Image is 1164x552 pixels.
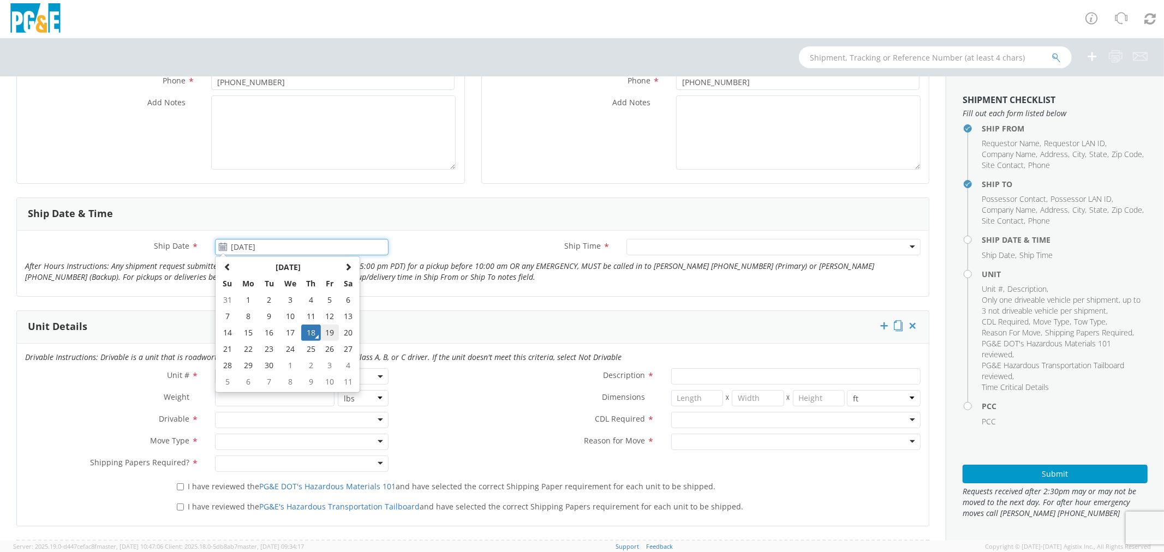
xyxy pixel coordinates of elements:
td: 1 [237,292,260,308]
span: Description [1007,284,1047,294]
td: 10 [279,308,302,325]
li: , [1089,149,1109,160]
span: master, [DATE] 09:34:17 [237,542,304,550]
span: State [1089,149,1107,159]
span: Reason For Move [982,327,1041,338]
span: PG&E Hazardous Transportation Tailboard reviewed [982,360,1124,381]
span: master, [DATE] 10:47:06 [97,542,163,550]
span: Phone [1028,215,1050,226]
h4: Ship To [982,180,1148,188]
span: I have reviewed the and have selected the correct Shipping Papers requirement for each unit to be... [188,501,743,512]
h3: Unit Details [28,321,87,332]
input: Width [732,390,784,406]
span: Possessor LAN ID [1050,194,1112,204]
span: CDL Required [595,413,646,424]
td: 8 [237,308,260,325]
span: Requests received after 2:30pm may or may not be moved to the next day. For after hour emergency ... [963,486,1148,519]
td: 27 [339,341,357,357]
span: Zip Code [1112,205,1142,215]
th: Fr [321,275,339,292]
td: 29 [237,357,260,374]
span: Ship Time [1019,250,1053,260]
li: , [982,284,1005,295]
h4: Ship From [982,124,1148,133]
a: Support [616,542,640,550]
h4: PCC [982,402,1148,410]
span: Possessor Contact [982,194,1046,204]
span: X [723,390,732,406]
a: Feedback [647,542,673,550]
span: Copyright © [DATE]-[DATE] Agistix Inc., All Rights Reserved [985,542,1151,551]
th: Tu [260,275,279,292]
td: 26 [321,341,339,357]
td: 12 [321,308,339,325]
th: Th [301,275,320,292]
li: , [982,295,1145,316]
span: I have reviewed the and have selected the correct Shipping Paper requirement for each unit to be ... [188,481,715,491]
span: Site Contact [982,160,1024,170]
li: , [1089,205,1109,215]
span: Site Contact [982,215,1024,226]
li: , [982,250,1017,261]
td: 7 [218,308,237,325]
span: X [784,390,793,406]
th: Su [218,275,237,292]
span: City [1072,205,1085,215]
span: State [1089,205,1107,215]
td: 20 [339,325,357,341]
input: Height [793,390,845,406]
span: Address [1040,149,1068,159]
a: PG&E DOT's Hazardous Materials 101 [259,481,396,491]
li: , [982,215,1025,226]
span: Shipping Papers Required? [90,457,189,467]
input: I have reviewed thePG&E DOT's Hazardous Materials 101and have selected the correct Shipping Paper... [177,483,184,490]
span: Client: 2025.18.0-5db8ab7 [165,542,304,550]
td: 11 [339,374,357,390]
span: Tow Type [1074,316,1106,327]
span: City [1072,149,1085,159]
span: Phone [1028,160,1050,170]
td: 2 [301,357,320,374]
th: Mo [237,275,260,292]
span: Fill out each form listed below [963,108,1148,119]
td: 13 [339,308,357,325]
span: Weight [164,392,189,402]
span: Add Notes [612,97,650,107]
li: , [1044,138,1107,149]
span: Phone [163,75,186,86]
td: 21 [218,341,237,357]
li: , [982,160,1025,171]
td: 3 [279,292,302,308]
td: 10 [321,374,339,390]
li: , [982,138,1041,149]
h4: Ship Date & Time [982,236,1148,244]
span: Shipping Papers Required [1045,327,1132,338]
a: PG&E's Hazardous Transportation Tailboard [259,501,420,512]
i: Drivable Instructions: Drivable is a unit that is roadworthy and can be driven over the road by a... [25,352,622,362]
li: , [982,149,1037,160]
span: Previous Month [224,263,231,271]
li: , [1045,327,1134,338]
span: Address [1040,205,1068,215]
td: 3 [321,357,339,374]
span: Reason for Move [584,435,646,446]
td: 5 [321,292,339,308]
th: Sa [339,275,357,292]
span: Dimensions [602,392,646,402]
li: , [982,316,1030,327]
span: PG&E DOT's Hazardous Materials 101 reviewed [982,338,1111,359]
li: , [982,327,1042,338]
td: 25 [301,341,320,357]
span: Ship Date [154,241,189,251]
li: , [1112,205,1144,215]
span: Drivable [159,413,189,424]
span: Company Name [982,205,1036,215]
td: 2 [260,292,279,308]
th: We [279,275,302,292]
li: , [1040,205,1070,215]
span: Description [604,370,646,380]
span: Unit # [982,284,1003,294]
td: 17 [279,325,302,341]
span: Zip Code [1112,149,1142,159]
span: PCC [982,416,996,427]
